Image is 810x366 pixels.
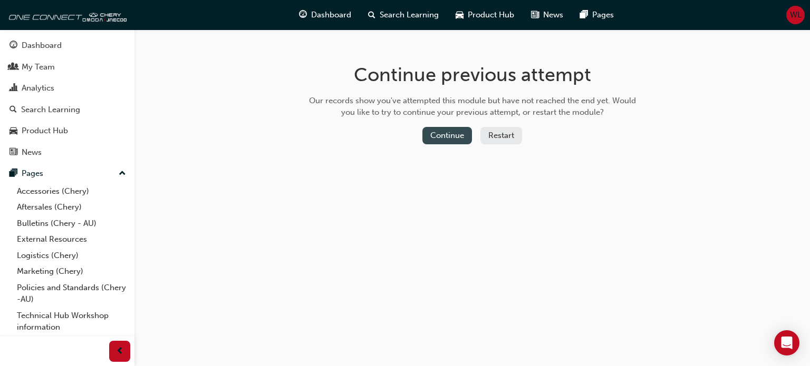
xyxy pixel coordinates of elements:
div: Search Learning [21,104,80,116]
a: Search Learning [4,100,130,120]
span: search-icon [368,8,375,22]
span: chart-icon [9,84,17,93]
button: Pages [4,164,130,183]
a: All Pages [13,335,130,352]
a: Logistics (Chery) [13,248,130,264]
span: pages-icon [580,8,588,22]
span: Pages [592,9,614,21]
a: News [4,143,130,162]
div: Pages [22,167,43,180]
a: Dashboard [4,36,130,55]
span: prev-icon [116,345,124,358]
a: Policies and Standards (Chery -AU) [13,280,130,308]
div: Open Intercom Messenger [774,330,799,355]
a: Analytics [4,78,130,98]
div: Product Hub [22,125,68,137]
span: guage-icon [299,8,307,22]
span: search-icon [9,105,17,115]
a: guage-iconDashboard [291,4,360,26]
div: Our records show you've attempted this module but have not reached the end yet. Would you like to... [305,95,640,118]
a: External Resources [13,231,130,248]
span: pages-icon [9,169,17,179]
span: people-icon [9,63,17,72]
img: oneconnect [5,4,127,25]
span: Search Learning [380,9,439,21]
span: up-icon [119,167,126,181]
button: WL [786,6,805,24]
span: Product Hub [468,9,514,21]
span: News [543,9,563,21]
div: News [22,146,42,159]
a: Product Hub [4,121,130,141]
a: car-iconProduct Hub [447,4,523,26]
button: Restart [480,127,522,144]
span: car-icon [456,8,464,22]
a: Technical Hub Workshop information [13,308,130,335]
a: Accessories (Chery) [13,183,130,200]
a: pages-iconPages [572,4,622,26]
a: search-iconSearch Learning [360,4,447,26]
a: Marketing (Chery) [13,263,130,280]
h1: Continue previous attempt [305,63,640,86]
span: news-icon [531,8,539,22]
span: WL [790,9,802,21]
span: news-icon [9,148,17,157]
div: Dashboard [22,39,62,52]
a: news-iconNews [523,4,572,26]
a: My Team [4,57,130,77]
a: Aftersales (Chery) [13,199,130,215]
span: Dashboard [311,9,351,21]
button: DashboardMy TeamAnalyticsSearch LearningProduct HubNews [4,34,130,164]
button: Continue [422,127,472,144]
div: Analytics [22,82,54,94]
span: guage-icon [9,41,17,51]
span: car-icon [9,126,17,136]
div: My Team [22,61,55,73]
a: Bulletins (Chery - AU) [13,215,130,232]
